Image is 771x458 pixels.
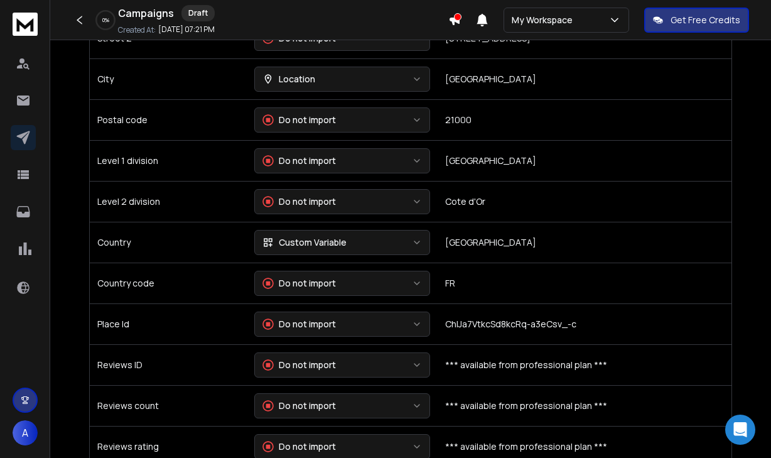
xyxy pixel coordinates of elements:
div: Do not import [262,277,336,290]
button: Get Free Credits [644,8,749,33]
td: [GEOGRAPHIC_DATA] [438,58,731,99]
td: Postal code [90,99,247,140]
p: Created At: [118,25,156,35]
td: Reviews ID [90,344,247,385]
div: Do not import [262,359,336,371]
td: *** available from professional plan *** [438,385,731,426]
td: Level 1 division [90,140,247,181]
h1: Campaigns [118,6,174,21]
p: 0 % [102,16,109,24]
div: Do not import [262,318,336,330]
td: 21000 [438,99,731,140]
div: Location [262,73,315,85]
td: FR [438,263,731,303]
div: Do not import [262,114,336,126]
td: [GEOGRAPHIC_DATA] [438,140,731,181]
p: Get Free Credits [671,14,740,26]
div: Do not import [262,195,336,208]
div: Open Intercom Messenger [725,415,755,445]
button: A [13,420,38,445]
td: [GEOGRAPHIC_DATA] [438,222,731,263]
div: Draft [181,5,215,21]
td: Cote d'Or [438,181,731,222]
td: Country [90,222,247,263]
p: [DATE] 07:21 PM [158,25,215,35]
td: Level 2 division [90,181,247,222]
td: ChIJa7VtkcSd8kcRq-a3eCsv_-c [438,303,731,344]
div: Do not import [262,400,336,412]
td: Country code [90,263,247,303]
p: My Workspace [512,14,578,26]
img: logo [13,13,38,36]
td: Place Id [90,303,247,344]
div: Do not import [262,440,336,453]
div: Custom Variable [262,236,347,249]
td: Reviews count [90,385,247,426]
div: Do not import [262,155,336,167]
td: City [90,58,247,99]
td: *** available from professional plan *** [438,344,731,385]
